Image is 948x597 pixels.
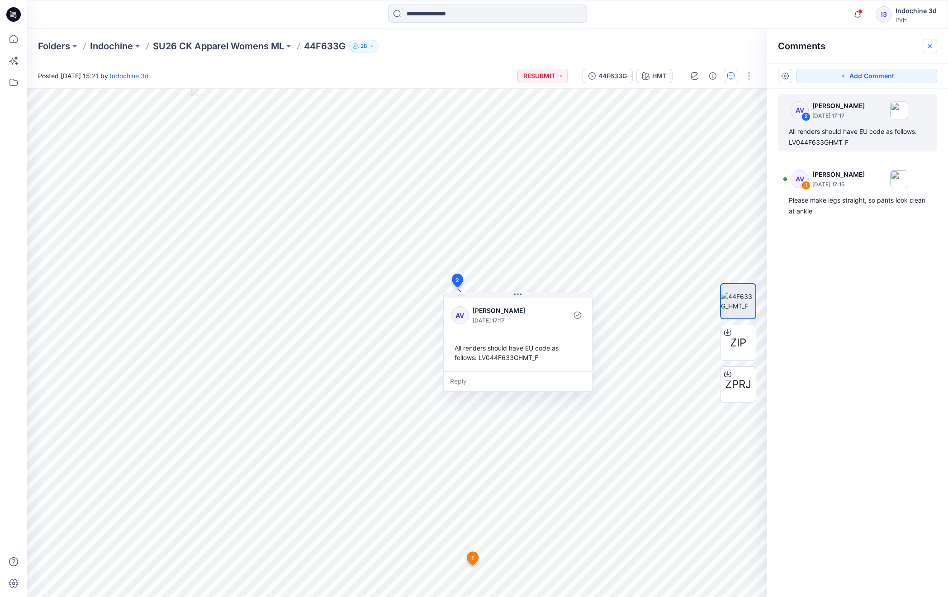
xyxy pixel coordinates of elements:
div: AV [791,170,809,188]
p: 44F633G [304,40,346,52]
div: 1 [801,181,811,190]
div: Indochine 3d [896,5,937,16]
span: ZIP [730,335,746,351]
p: [DATE] 17:17 [812,111,865,120]
div: PVH [896,16,937,23]
a: Folders [38,40,70,52]
p: [PERSON_NAME] [812,169,865,180]
p: 28 [360,41,367,51]
p: [DATE] 17:15 [812,180,865,189]
div: Please make legs straight, so pants look clean at ankle [789,195,926,217]
span: 1 [471,554,474,562]
div: HMT [652,71,667,81]
div: All renders should have EU code as follows: LV044F633GHMT_F [451,340,585,366]
a: Indochine 3d [110,72,149,80]
a: SU26 CK Apparel Womens ML [153,40,284,52]
div: Reply [444,371,592,391]
img: 44F633G_HMT_F [721,292,755,311]
button: 44F633G [583,69,633,83]
h2: Comments [778,41,825,52]
span: ZPRJ [725,376,751,393]
p: [PERSON_NAME] [812,100,865,111]
p: [PERSON_NAME] [473,305,546,316]
div: All renders should have EU code as follows: LV044F633GHMT_F [789,126,926,148]
button: 28 [349,40,379,52]
span: 2 [455,276,459,284]
div: AV [451,306,469,324]
p: [DATE] 17:17 [473,316,546,325]
button: Add Comment [796,69,937,83]
button: HMT [636,69,673,83]
div: AV [791,101,809,119]
div: 2 [801,112,811,121]
div: I3 [876,6,892,23]
div: 44F633G [598,71,627,81]
a: Indochine [90,40,133,52]
span: Posted [DATE] 15:21 by [38,71,149,81]
button: Details [706,69,720,83]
